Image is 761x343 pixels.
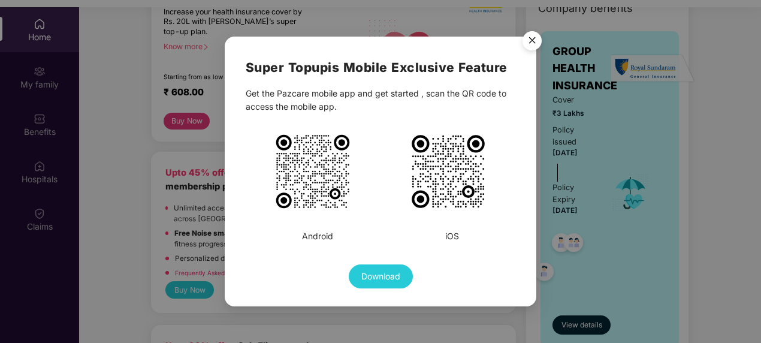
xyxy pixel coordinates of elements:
img: PiA8c3ZnIHdpZHRoPSIxMDIzIiBoZWlnaHQ9IjEwMjMiIHZpZXdCb3g9Ii0xIC0xIDMxIDMxIiB4bWxucz0iaHR0cDovL3d3d... [409,133,487,210]
div: Android [302,230,333,243]
button: Download [349,264,413,288]
span: Download [361,270,400,283]
img: PiA8c3ZnIHdpZHRoPSIxMDE1IiBoZWlnaHQ9IjEwMTUiIHZpZXdCb3g9Ii0xIC0xIDM1IDM1IiB4bWxucz0iaHR0cDovL3d3d... [274,133,352,210]
div: iOS [445,230,459,243]
div: Get the Pazcare mobile app and get started , scan the QR code to access the mobile app. [246,87,515,113]
button: Close [515,25,548,58]
img: svg+xml;base64,PHN2ZyB4bWxucz0iaHR0cDovL3d3dy53My5vcmcvMjAwMC9zdmciIHdpZHRoPSI1NiIgaGVpZ2h0PSI1Ni... [515,26,549,59]
h2: Super Topup is Mobile Exclusive Feature [246,58,515,77]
